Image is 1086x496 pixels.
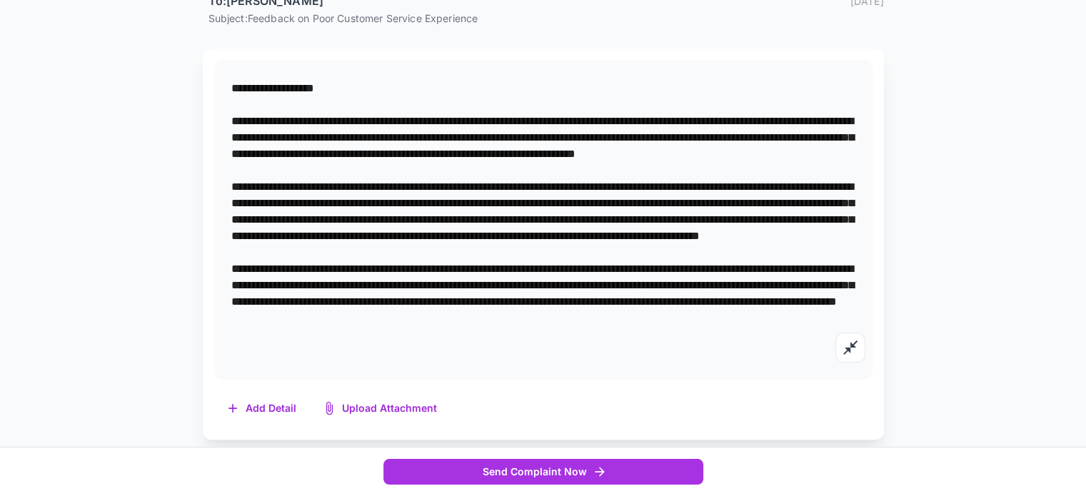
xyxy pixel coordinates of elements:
[214,394,311,423] button: Add Detail
[208,11,884,26] p: Subject: Feedback on Poor Customer Service Experience
[383,459,703,485] button: Send Complaint Now
[311,394,451,423] button: Upload Attachment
